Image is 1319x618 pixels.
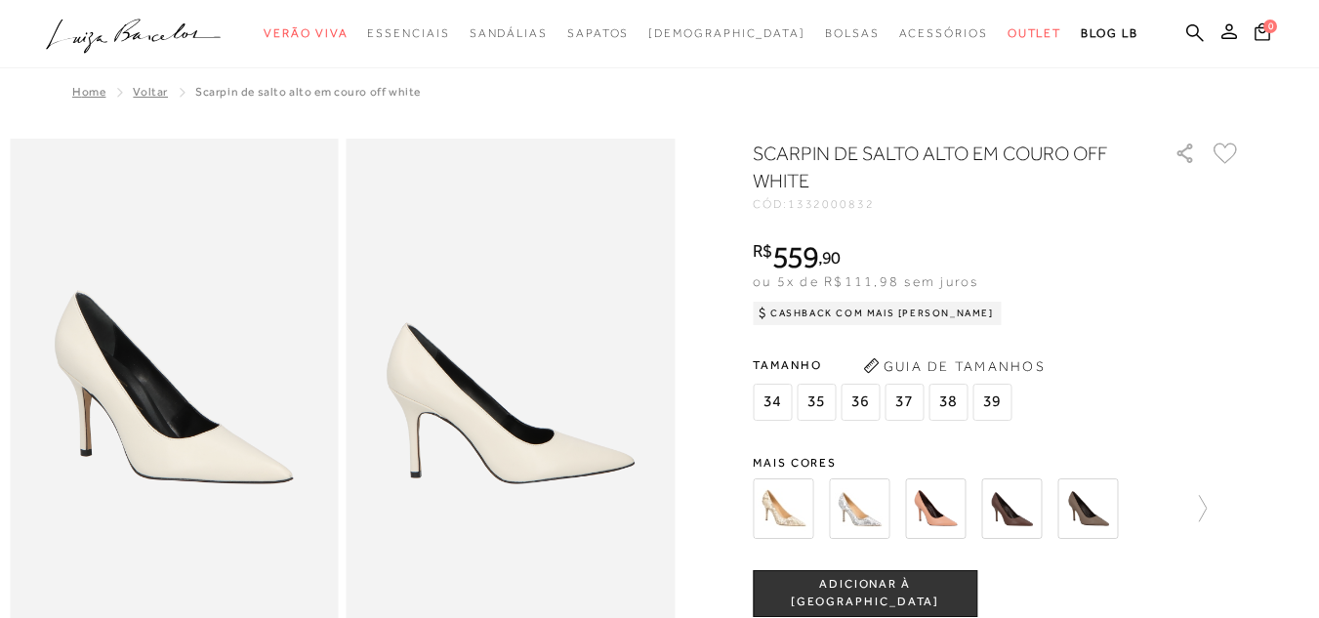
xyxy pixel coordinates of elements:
span: Sapatos [567,26,629,40]
span: 35 [797,384,836,421]
img: SCARPIN DE SALTO ALTO EM COURO CINZA DUMBO [1057,478,1118,539]
a: noSubCategoriesText [264,16,348,52]
a: noSubCategoriesText [470,16,548,52]
h1: SCARPIN DE SALTO ALTO EM COURO OFF WHITE [753,140,1119,194]
a: noSubCategoriesText [899,16,988,52]
img: SCARPIN DE SALTO ALTO EM COURO CAFÉ [981,478,1042,539]
span: ADICIONAR À [GEOGRAPHIC_DATA] [754,576,976,610]
span: 0 [1263,20,1277,33]
i: R$ [753,242,772,260]
span: Sandálias [470,26,548,40]
img: SCARPIN DE SALTO ALTO EM COBRA METALIZADA PRATA [829,478,889,539]
img: SCARPIN DE SALTO ALTO EM COBRA METALIZADA OURO [753,478,813,539]
span: 37 [885,384,924,421]
button: Guia de Tamanhos [856,350,1051,382]
span: 39 [972,384,1011,421]
span: 559 [772,239,818,274]
span: Acessórios [899,26,988,40]
img: SCARPIN DE SALTO ALTO EM COURO BEGE BLUSH [905,478,966,539]
span: BLOG LB [1081,26,1137,40]
span: Mais cores [753,457,1241,469]
a: Voltar [133,85,168,99]
a: noSubCategoriesText [367,16,449,52]
span: [DEMOGRAPHIC_DATA] [648,26,805,40]
a: noSubCategoriesText [648,16,805,52]
button: ADICIONAR À [GEOGRAPHIC_DATA] [753,570,977,617]
span: Outlet [1008,26,1062,40]
a: BLOG LB [1081,16,1137,52]
span: 38 [928,384,968,421]
span: 36 [841,384,880,421]
span: 34 [753,384,792,421]
i: , [818,249,841,267]
div: Cashback com Mais [PERSON_NAME] [753,302,1002,325]
a: Home [72,85,105,99]
span: ou 5x de R$111,98 sem juros [753,273,978,289]
a: noSubCategoriesText [1008,16,1062,52]
span: Essenciais [367,26,449,40]
span: Bolsas [825,26,880,40]
span: Tamanho [753,350,1016,380]
span: 1332000832 [788,197,875,211]
span: 90 [822,247,841,268]
button: 0 [1249,21,1276,48]
a: noSubCategoriesText [825,16,880,52]
a: noSubCategoriesText [567,16,629,52]
span: Verão Viva [264,26,348,40]
div: CÓD: [753,198,1143,210]
span: SCARPIN DE SALTO ALTO EM COURO OFF WHITE [195,85,421,99]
